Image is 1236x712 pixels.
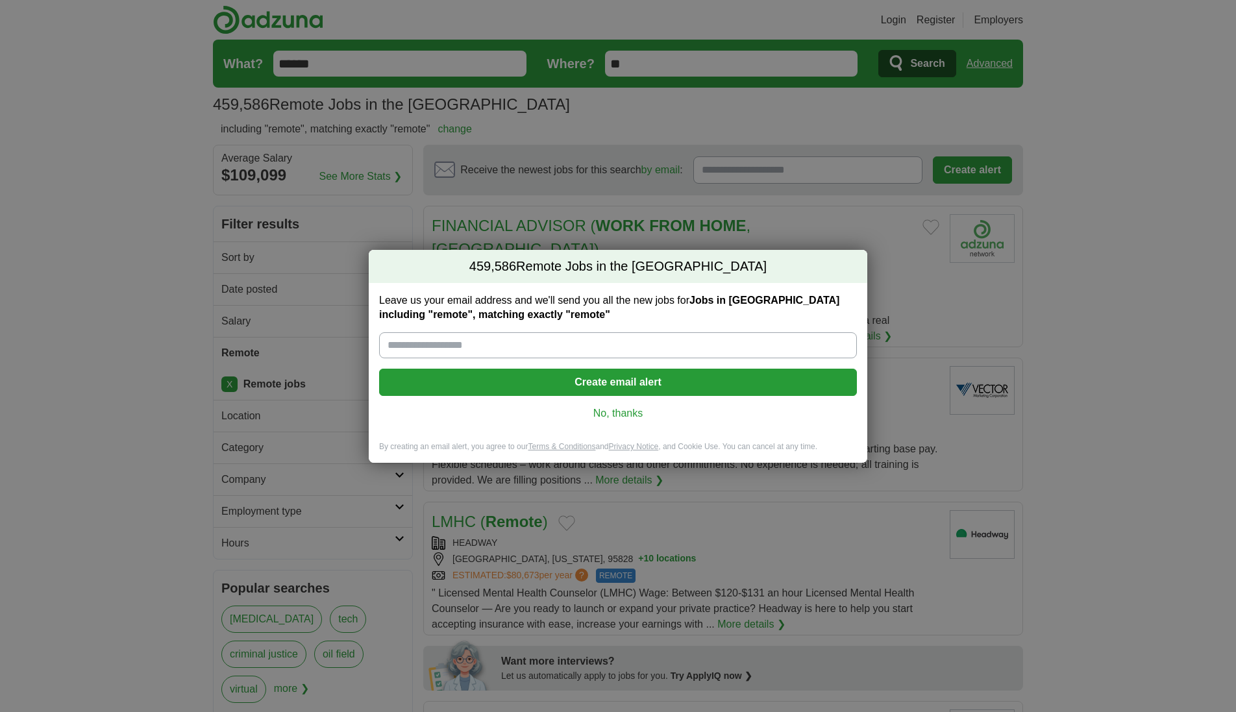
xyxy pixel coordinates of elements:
label: Leave us your email address and we'll send you all the new jobs for [379,293,857,322]
a: Terms & Conditions [528,442,595,451]
div: By creating an email alert, you agree to our and , and Cookie Use. You can cancel at any time. [369,441,867,463]
a: No, thanks [389,406,847,421]
span: 459,586 [469,258,516,276]
button: Create email alert [379,369,857,396]
a: Privacy Notice [609,442,659,451]
h2: Remote Jobs in the [GEOGRAPHIC_DATA] [369,250,867,284]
